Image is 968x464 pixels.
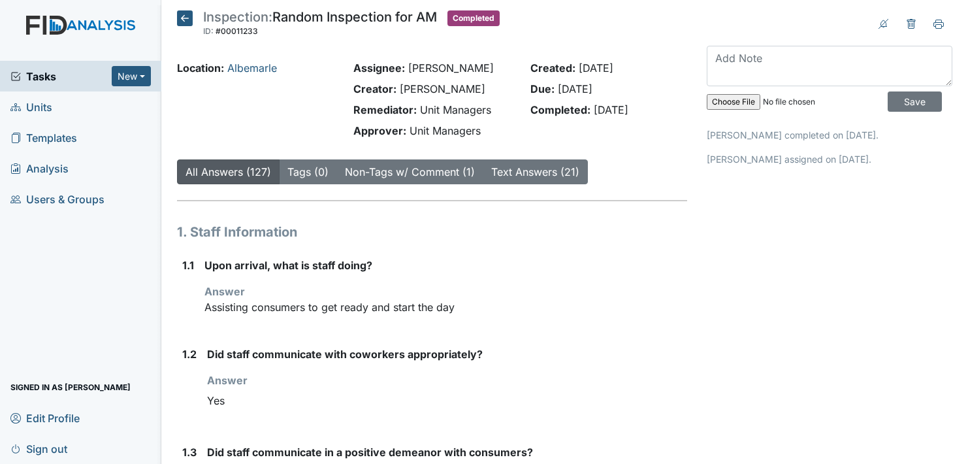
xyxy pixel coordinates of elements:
a: All Answers (127) [186,165,271,178]
button: New [112,66,151,86]
strong: Answer [207,374,248,387]
a: Tasks [10,69,112,84]
span: Sign out [10,439,67,459]
button: Text Answers (21) [483,159,588,184]
a: Albemarle [227,61,277,75]
span: [DATE] [579,61,613,75]
span: #00011233 [216,26,258,36]
input: Save [888,91,942,112]
h1: 1. Staff Information [177,222,687,242]
span: Users & Groups [10,189,105,209]
span: [DATE] [558,82,592,95]
span: ID: [203,26,214,36]
div: Yes [207,388,687,413]
span: Signed in as [PERSON_NAME] [10,377,131,397]
span: Units [10,97,52,117]
strong: Approver: [353,124,406,137]
strong: Completed: [530,103,590,116]
strong: Location: [177,61,224,75]
strong: Remediator: [353,103,417,116]
span: [PERSON_NAME] [400,82,485,95]
span: Inspection: [203,9,272,25]
span: Unit Managers [420,103,491,116]
span: [PERSON_NAME] [408,61,494,75]
a: Text Answers (21) [491,165,579,178]
label: Did staff communicate with coworkers appropriately? [207,346,483,362]
label: 1.2 [182,346,197,362]
button: Non-Tags w/ Comment (1) [336,159,483,184]
p: [PERSON_NAME] assigned on [DATE]. [707,152,952,166]
span: Templates [10,127,77,148]
span: Unit Managers [410,124,481,137]
strong: Answer [204,285,245,298]
span: [DATE] [594,103,628,116]
span: Completed [447,10,500,26]
button: Tags (0) [279,159,337,184]
label: 1.1 [182,257,194,273]
strong: Created: [530,61,575,75]
p: [PERSON_NAME] completed on [DATE]. [707,128,952,142]
span: Analysis [10,158,69,178]
a: Tags (0) [287,165,329,178]
button: All Answers (127) [177,159,280,184]
p: Assisting consumers to get ready and start the day [204,299,687,315]
strong: Assignee: [353,61,405,75]
strong: Due: [530,82,555,95]
strong: Creator: [353,82,396,95]
a: Non-Tags w/ Comment (1) [345,165,475,178]
span: Edit Profile [10,408,80,428]
div: Random Inspection for AM [203,10,437,39]
label: Upon arrival, what is staff doing? [204,257,372,273]
label: Did staff communicate in a positive demeanor with consumers? [207,444,533,460]
label: 1.3 [182,444,197,460]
